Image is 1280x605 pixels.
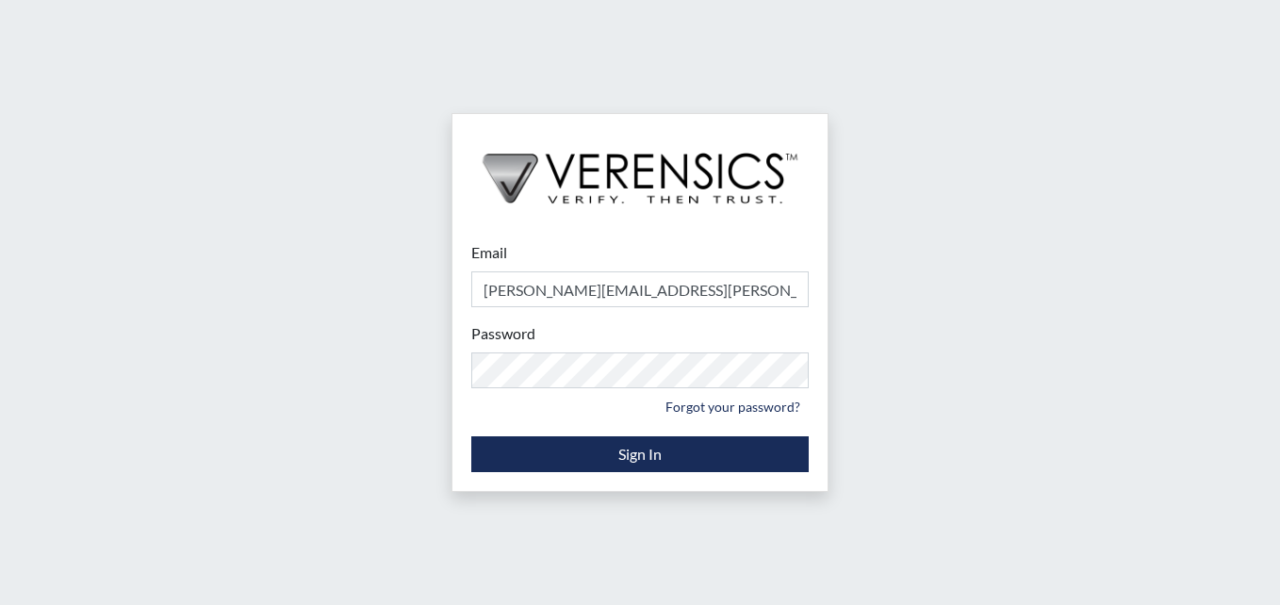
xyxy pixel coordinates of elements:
[471,436,809,472] button: Sign In
[452,114,828,223] img: logo-wide-black.2aad4157.png
[657,392,809,421] a: Forgot your password?
[471,322,535,345] label: Password
[471,271,809,307] input: Email
[471,241,507,264] label: Email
